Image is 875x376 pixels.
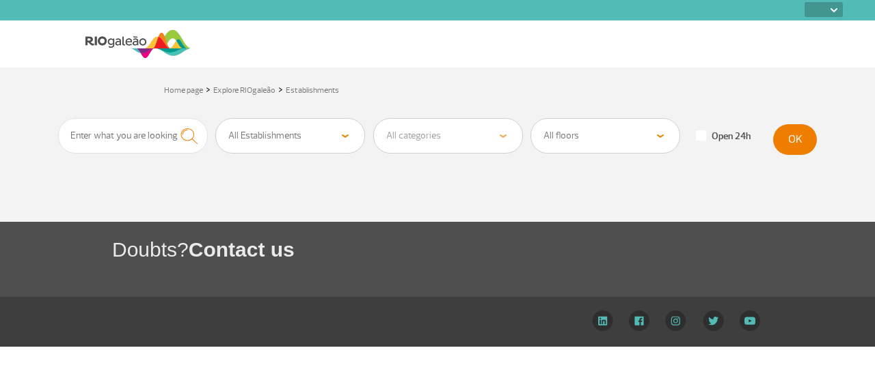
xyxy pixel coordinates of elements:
img: YouTube [740,310,760,331]
a: > [206,81,211,97]
a: > [278,81,283,97]
img: Facebook [629,310,649,331]
a: Explore RIOgaleão [213,85,275,96]
img: LinkedIn [592,310,613,331]
label: Open 24h [696,130,751,143]
a: Home page [164,85,203,96]
button: OK [773,124,817,155]
a: Establishments [286,85,339,96]
span: Contact us [189,238,295,261]
input: Enter what you are looking for [58,118,208,154]
img: Twitter [703,310,724,331]
img: Instagram [665,310,686,331]
h1: Doubts? [112,235,875,263]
